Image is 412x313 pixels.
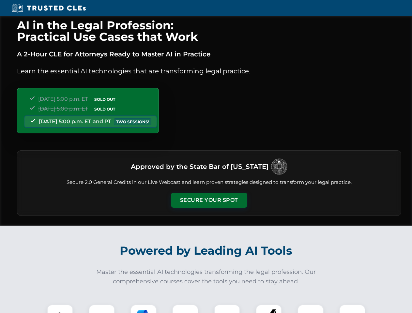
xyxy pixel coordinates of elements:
span: SOLD OUT [92,106,117,112]
h2: Powered by Leading AI Tools [25,239,387,262]
h3: Approved by the State Bar of [US_STATE] [131,161,268,172]
p: Master the essential AI technologies transforming the legal profession. Our comprehensive courses... [92,267,320,286]
span: [DATE] 5:00 p.m. ET [38,96,88,102]
span: SOLD OUT [92,96,117,103]
img: Trusted CLEs [10,3,88,13]
h1: AI in the Legal Profession: Practical Use Cases that Work [17,20,401,42]
p: A 2-Hour CLE for Attorneys Ready to Master AI in Practice [17,49,401,59]
img: Logo [271,158,287,175]
button: Secure Your Spot [171,193,247,208]
span: [DATE] 5:00 p.m. ET [38,106,88,112]
p: Learn the essential AI technologies that are transforming legal practice. [17,66,401,76]
p: Secure 2.0 General Credits in our Live Webcast and learn proven strategies designed to transform ... [25,179,393,186]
